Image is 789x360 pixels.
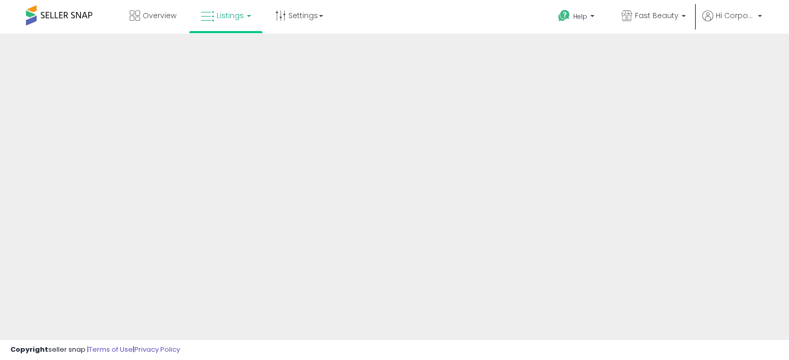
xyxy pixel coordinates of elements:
div: seller snap | | [10,345,180,355]
a: Privacy Policy [134,344,180,354]
a: Help [550,2,605,34]
a: Terms of Use [89,344,133,354]
i: Get Help [558,9,571,22]
span: Help [573,12,587,21]
span: Fast Beauty [635,10,679,21]
strong: Copyright [10,344,48,354]
span: Overview [143,10,176,21]
span: Listings [217,10,244,21]
a: Hi Corporate [702,10,762,34]
span: Hi Corporate [716,10,755,21]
